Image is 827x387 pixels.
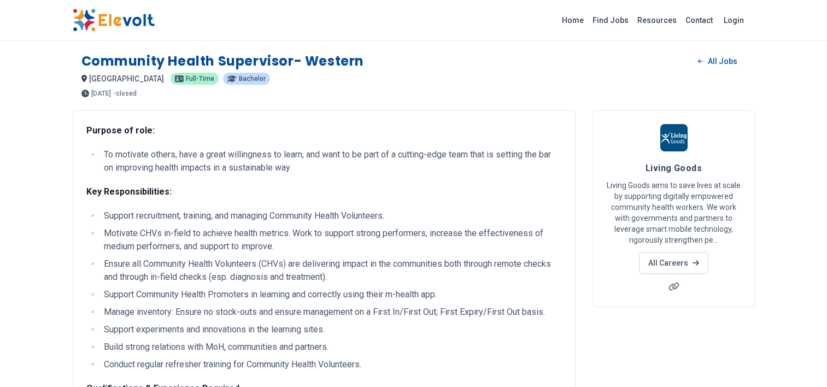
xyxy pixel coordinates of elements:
a: All Careers [639,252,708,274]
img: Elevolt [73,9,155,32]
h1: Community Health Supervisor- Western [81,52,365,70]
a: Login [717,9,750,31]
li: Ensure all Community Health Volunteers (CHVs) are delivering impact in the communities both throu... [101,257,562,284]
img: Living Goods [660,124,688,151]
li: Motivate CHVs in-field to achieve health metrics. Work to support strong performers, increase the... [101,227,562,253]
a: Home [558,11,588,29]
li: Conduct regular refresher training for Community Health Volunteers. [101,358,562,371]
li: Support recruitment, training, and managing Community Health Volunteers. [101,209,562,222]
li: To motivate others, have a great willingness to learn, and want to be part of a cutting-edge team... [101,148,562,174]
a: All Jobs [689,53,746,69]
li: Manage inventory: Ensure no stock-outs and ensure management on a First In/First Out; First Expir... [101,306,562,319]
span: Full-time [186,75,214,82]
span: [GEOGRAPHIC_DATA] [89,74,164,83]
strong: Purpose of role: [86,125,155,136]
a: Contact [681,11,717,29]
li: Support experiments and innovations in the learning sites. [101,323,562,336]
li: Build strong relations with MoH, communities and partners. [101,341,562,354]
p: Living Goods aims to save lives at scale by supporting digitally empowered community health worke... [607,180,741,245]
span: Bachelor [239,75,266,82]
strong: Key Responsibilities: [86,186,172,197]
span: Living Goods [646,163,702,173]
a: Find Jobs [588,11,633,29]
li: Support Community Health Promoters in learning and correctly using their m-health app. [101,288,562,301]
p: - closed [113,90,137,97]
a: Resources [633,11,681,29]
span: [DATE] [91,90,111,97]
